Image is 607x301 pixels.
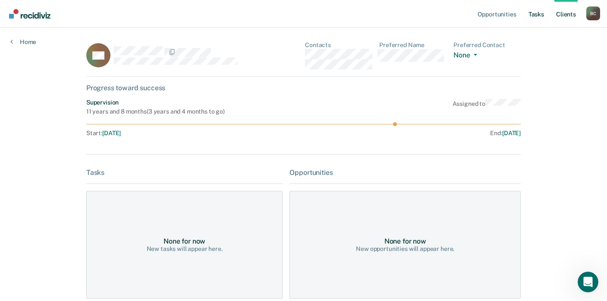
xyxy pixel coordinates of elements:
[86,84,521,92] div: Progress toward success
[356,245,454,253] div: New opportunities will appear here.
[164,237,205,245] div: None for now
[86,99,225,106] div: Supervision
[9,9,50,19] img: Recidiviz
[502,130,521,136] span: [DATE]
[578,272,598,292] iframe: Intercom live chat
[305,41,372,49] dt: Contacts
[307,130,521,137] div: End :
[586,6,600,20] div: B C
[453,41,521,49] dt: Preferred Contact
[86,168,283,177] div: Tasks
[86,108,225,115] div: 11 years and 8 months ( 3 years and 4 months to go )
[384,237,426,245] div: None for now
[10,38,36,46] a: Home
[586,6,600,20] button: Profile dropdown button
[379,41,447,49] dt: Preferred Name
[86,130,304,137] div: Start :
[289,168,521,177] div: Opportunities
[102,130,121,136] span: [DATE]
[147,245,223,253] div: New tasks will appear here.
[453,51,480,61] button: None
[453,99,521,115] div: Assigned to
